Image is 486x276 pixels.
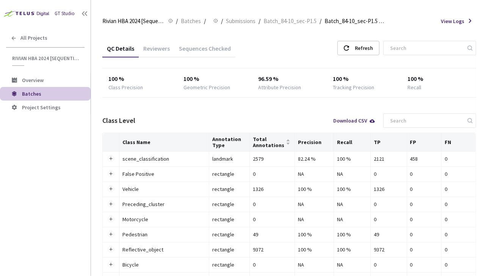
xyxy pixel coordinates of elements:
[337,185,367,193] div: 100 %
[410,245,439,254] div: 0
[374,155,404,163] div: 2121
[410,230,439,239] div: 0
[445,215,473,223] div: 0
[174,45,235,57] div: Sequences Checked
[333,74,395,84] div: 100 %
[108,186,114,192] button: Expand row
[122,215,206,223] div: Motorcycle
[262,17,318,25] a: Batch_84-10_sec-P1.5
[298,155,331,163] div: 82.24 %
[108,84,143,91] div: Class Precision
[122,260,206,269] div: Bicycle
[22,104,61,111] span: Project Settings
[212,185,246,193] div: rectangle
[445,260,473,269] div: 0
[253,136,284,148] span: Total Annotations
[102,45,139,57] div: QC Details
[374,170,404,178] div: 0
[22,77,44,84] span: Overview
[20,35,47,41] span: All Projects
[183,74,246,84] div: 100 %
[221,17,223,26] li: /
[122,230,206,239] div: Pedestrian
[298,260,331,269] div: NA
[224,17,257,25] a: Submissions
[258,84,301,91] div: Attribute Precision
[181,17,201,26] span: Batches
[176,17,178,26] li: /
[386,114,466,127] input: Search
[445,230,473,239] div: 0
[108,262,114,268] button: Expand row
[410,200,439,208] div: 0
[122,170,206,178] div: False Positive
[441,17,464,25] span: View Logs
[250,133,295,152] th: Total Annotations
[108,156,114,162] button: Expand row
[374,185,404,193] div: 1326
[212,260,246,269] div: rectangle
[212,215,246,223] div: rectangle
[298,215,331,223] div: NA
[258,74,320,84] div: 96.59 %
[337,245,367,254] div: 100 %
[212,200,246,208] div: rectangle
[371,133,407,152] th: TP
[407,133,442,152] th: FP
[320,17,321,26] li: /
[337,200,367,208] div: NA
[337,215,367,223] div: NA
[386,41,466,55] input: Search
[179,17,202,25] a: Batches
[410,170,439,178] div: 0
[253,170,292,178] div: 0
[263,17,317,26] span: Batch_84-10_sec-P1.5
[333,118,376,123] div: Download CSV
[374,215,404,223] div: 0
[253,185,292,193] div: 1326
[226,17,256,26] span: Submissions
[253,245,292,254] div: 9372
[122,200,206,208] div: Preceding_cluster
[445,200,473,208] div: 0
[108,74,171,84] div: 100 %
[212,245,246,254] div: rectangle
[183,84,230,91] div: Geometric Precision
[410,215,439,223] div: 0
[259,17,260,26] li: /
[334,133,371,152] th: Recall
[445,170,473,178] div: 0
[337,155,367,163] div: 100 %
[374,245,404,254] div: 9372
[119,133,209,152] th: Class Name
[108,231,114,237] button: Expand row
[122,245,206,254] div: Reflective_object
[212,170,246,178] div: rectangle
[445,155,473,163] div: 0
[253,260,292,269] div: 0
[298,185,331,193] div: 100 %
[374,200,404,208] div: 0
[298,170,331,178] div: NA
[102,17,164,26] span: Rivian HBA 2024 [Sequential]
[410,155,439,163] div: 458
[253,200,292,208] div: 0
[298,200,331,208] div: NA
[122,155,206,163] div: scene_classification
[108,201,114,207] button: Expand row
[298,230,331,239] div: 100 %
[295,133,334,152] th: Precision
[355,41,373,55] div: Refresh
[108,247,114,253] button: Expand row
[108,216,114,222] button: Expand row
[374,230,404,239] div: 49
[139,45,174,57] div: Reviewers
[22,90,41,97] span: Batches
[445,185,473,193] div: 0
[298,245,331,254] div: 100 %
[408,74,470,84] div: 100 %
[333,84,374,91] div: Tracking Precision
[445,245,473,254] div: 0
[337,230,367,239] div: 100 %
[337,170,367,178] div: NA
